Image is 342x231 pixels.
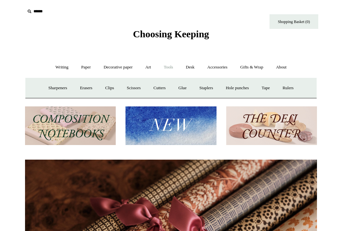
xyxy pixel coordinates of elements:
a: About [270,59,293,76]
a: Scissors [121,79,147,97]
img: The Deli Counter [226,106,317,145]
a: Tools [158,59,179,76]
a: Staplers [193,79,219,97]
a: Clips [99,79,120,97]
a: Glue [173,79,192,97]
a: Paper [75,59,97,76]
a: Decorative paper [98,59,138,76]
a: Erasers [74,79,98,97]
a: Writing [50,59,74,76]
a: Rulers [277,79,299,97]
a: Accessories [202,59,233,76]
img: New.jpg__PID:f73bdf93-380a-4a35-bcfe-7823039498e1 [125,106,216,145]
span: Choosing Keeping [133,29,209,39]
a: Gifts & Wrap [234,59,269,76]
a: Art [139,59,157,76]
img: 202302 Composition ledgers.jpg__PID:69722ee6-fa44-49dd-a067-31375e5d54ec [25,106,116,145]
a: Shopping Basket (0) [270,14,318,29]
a: Tape [256,79,276,97]
a: Cutters [148,79,172,97]
a: Choosing Keeping [133,34,209,38]
a: Hole punches [220,79,255,97]
a: Desk [180,59,201,76]
a: Sharpeners [43,79,73,97]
